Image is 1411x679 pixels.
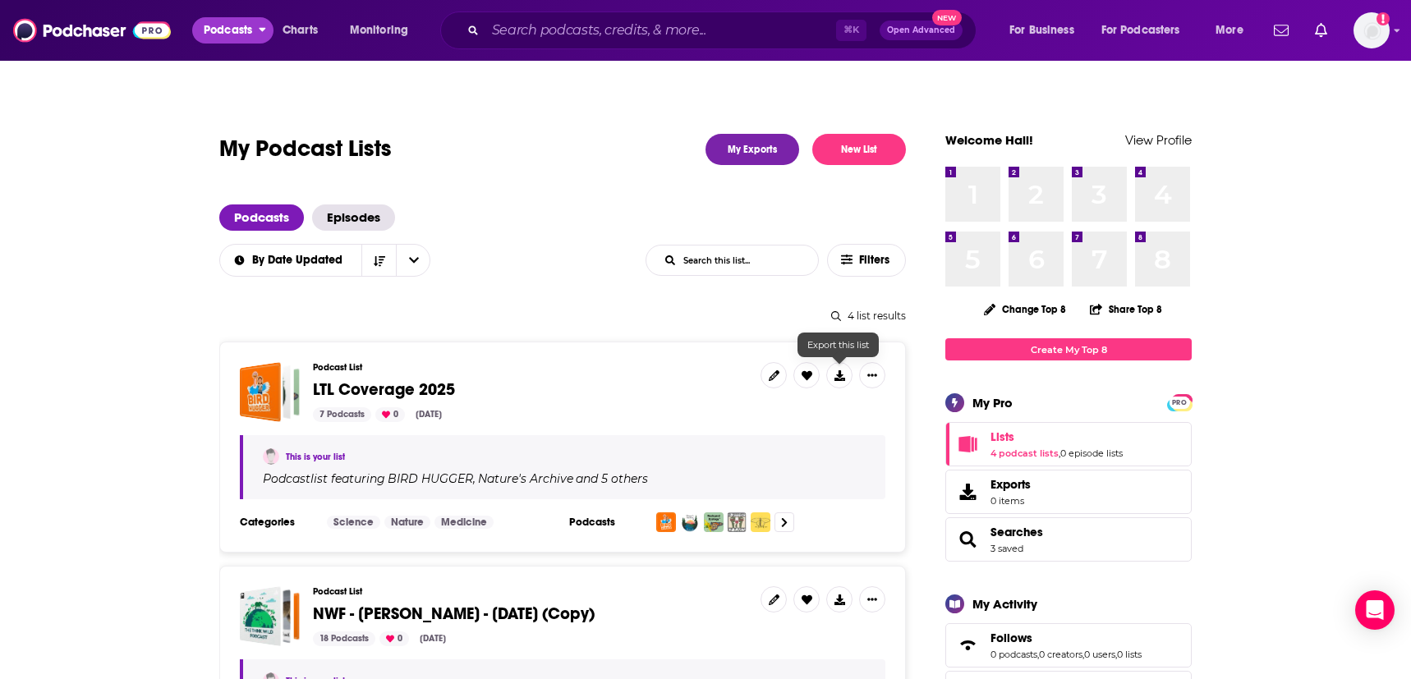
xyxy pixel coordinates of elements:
[990,429,1014,444] span: Lists
[880,21,963,40] button: Open AdvancedNew
[945,470,1192,514] a: Exports
[990,631,1142,645] a: Follows
[219,310,906,322] div: 4 list results
[998,17,1095,44] button: open menu
[1125,132,1192,148] a: View Profile
[945,338,1192,360] a: Create My Top 8
[705,134,799,165] a: My Exports
[240,586,300,646] a: NWF - David Mizejewski - Sept 19, 2025 (Copy)
[990,495,1031,507] span: 0 items
[1117,649,1142,660] a: 0 lists
[396,245,430,276] button: open menu
[1354,12,1390,48] button: Show profile menu
[1082,649,1084,660] span: ,
[990,447,1059,459] a: 4 podcast lists
[1091,17,1204,44] button: open menu
[485,17,836,44] input: Search podcasts, credits, & more...
[313,407,371,422] div: 7 Podcasts
[972,395,1013,411] div: My Pro
[476,472,573,485] a: Nature's Archive
[859,586,885,612] button: Show More Button
[1267,16,1295,44] a: Show notifications dropdown
[1216,19,1243,42] span: More
[1037,649,1039,660] span: ,
[827,244,906,277] button: Filters
[312,204,395,231] a: Episodes
[990,543,1023,554] a: 3 saved
[327,516,380,529] a: Science
[434,516,494,529] a: Medicine
[656,512,676,532] img: BIRD HUGGER
[219,255,362,266] button: open menu
[413,631,453,646] div: [DATE]
[313,603,595,624] span: NWF - [PERSON_NAME] - [DATE] (Copy)
[569,516,643,529] h3: Podcasts
[797,333,879,357] div: Export this list
[932,10,962,25] span: New
[13,15,171,46] img: Podchaser - Follow, Share and Rate Podcasts
[945,422,1192,466] span: Lists
[219,204,304,231] a: Podcasts
[1204,17,1264,44] button: open menu
[1355,590,1395,630] div: Open Intercom Messenger
[859,362,885,388] button: Show More Button
[951,480,984,503] span: Exports
[945,623,1192,668] span: Follows
[680,512,700,532] img: Nature's Archive
[350,19,408,42] span: Monitoring
[751,512,770,532] img: The Prairie Farm Podcast
[945,517,1192,562] span: Searches
[1009,19,1074,42] span: For Business
[1084,649,1115,660] a: 0 users
[704,512,724,532] img: Backyard Ecology™
[240,516,314,529] h3: Categories
[1354,12,1390,48] img: User Profile
[263,448,279,465] img: Hali Simon
[313,631,375,646] div: 18 Podcasts
[990,429,1123,444] a: Lists
[974,299,1076,319] button: Change Top 8
[1354,12,1390,48] span: Logged in as HSimon
[972,596,1037,612] div: My Activity
[219,134,392,165] h1: My Podcast Lists
[313,379,455,400] span: LTL Coverage 2025
[1115,649,1117,660] span: ,
[990,525,1043,539] a: Searches
[1377,12,1390,25] svg: Add a profile image
[887,26,955,34] span: Open Advanced
[1101,19,1180,42] span: For Podcasters
[990,477,1031,492] span: Exports
[990,631,1032,645] span: Follows
[388,472,473,485] h4: BIRD HUGGER
[1039,649,1082,660] a: 0 creators
[1060,447,1123,459] a: 0 episode lists
[272,17,328,44] a: Charts
[375,407,405,422] div: 0
[859,255,892,266] span: Filters
[812,134,906,165] button: New List
[384,516,430,529] a: Nature
[473,471,476,486] span: ,
[379,631,409,646] div: 0
[951,528,984,551] a: Searches
[1170,396,1189,408] a: PRO
[1059,447,1060,459] span: ,
[576,471,648,486] p: and 5 others
[219,244,430,277] h2: Choose List sort
[945,132,1033,148] a: Welcome Hali!
[990,649,1037,660] a: 0 podcasts
[1089,293,1163,325] button: Share Top 8
[204,19,252,42] span: Podcasts
[240,362,300,422] a: LTL Coverage 2025
[385,472,473,485] a: BIRD HUGGER
[313,362,747,373] h3: Podcast List
[192,17,273,44] button: open menu
[409,407,448,422] div: [DATE]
